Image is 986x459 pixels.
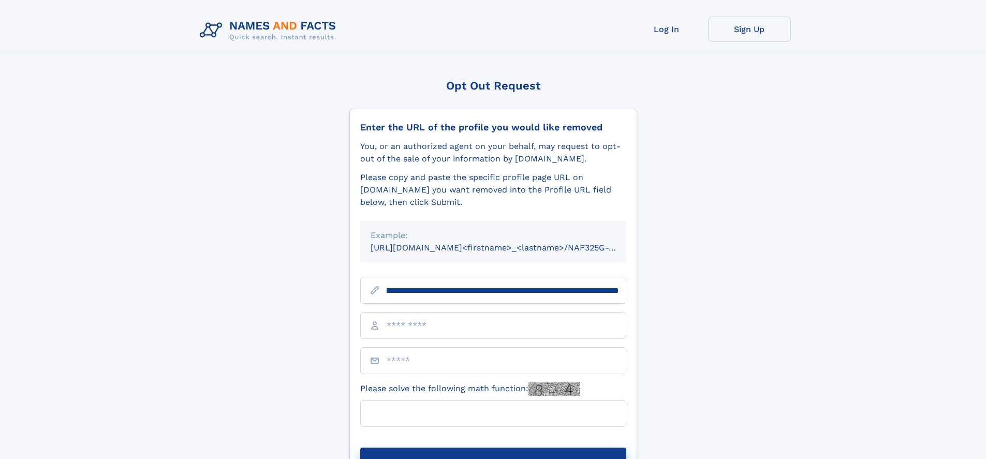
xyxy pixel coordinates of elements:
[349,79,637,92] div: Opt Out Request
[708,17,791,42] a: Sign Up
[196,17,345,45] img: Logo Names and Facts
[625,17,708,42] a: Log In
[371,229,616,242] div: Example:
[360,382,580,396] label: Please solve the following math function:
[360,171,626,209] div: Please copy and paste the specific profile page URL on [DOMAIN_NAME] you want removed into the Pr...
[360,140,626,165] div: You, or an authorized agent on your behalf, may request to opt-out of the sale of your informatio...
[360,122,626,133] div: Enter the URL of the profile you would like removed
[371,243,646,253] small: [URL][DOMAIN_NAME]<firstname>_<lastname>/NAF325G-xxxxxxxx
